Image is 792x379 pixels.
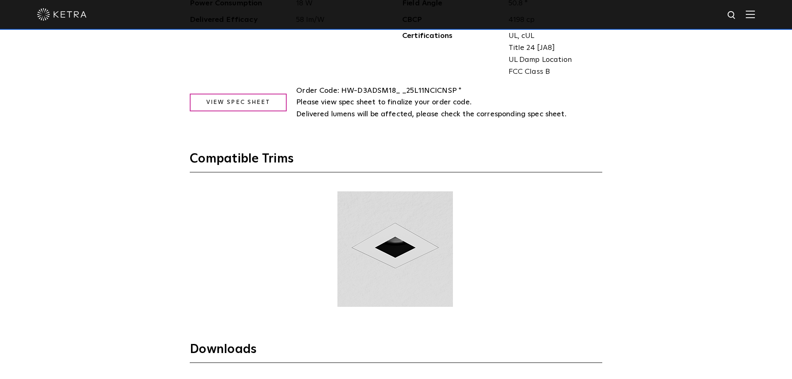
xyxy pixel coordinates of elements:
h3: Compatible Trims [190,151,602,172]
img: Hamburger%20Nav.svg [746,10,755,18]
span: HW-D3ADSM18_ _25L11NCICNSP * Please view spec sheet to finalize your order code. [296,87,471,106]
span: Certifications [402,30,502,78]
span: FCC Class B [509,66,596,78]
img: TRM185.jpg [336,191,454,307]
span: UL Damp Location [509,54,596,66]
span: Order Code: [296,87,339,94]
h3: Downloads [190,341,602,363]
img: search icon [727,10,737,21]
span: UL, cUL [509,30,596,42]
span: Title 24 [JA8] [509,42,596,54]
a: View Spec Sheet [190,94,287,111]
img: ketra-logo-2019-white [37,8,87,21]
span: Delivered lumens will be affected, please check the corresponding spec sheet. [296,111,566,118]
